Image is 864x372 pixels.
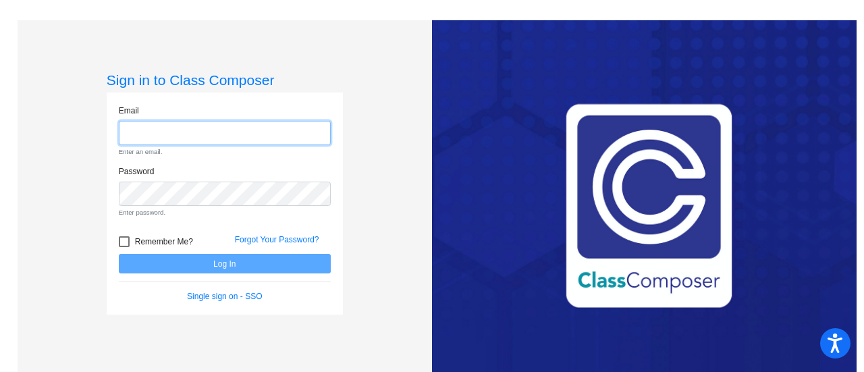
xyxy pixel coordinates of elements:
[187,292,262,301] a: Single sign on - SSO
[107,72,343,88] h3: Sign in to Class Composer
[119,105,139,117] label: Email
[119,208,331,217] small: Enter password.
[119,254,331,273] button: Log In
[119,165,155,178] label: Password
[119,147,331,157] small: Enter an email.
[235,235,319,244] a: Forgot Your Password?
[135,234,193,250] span: Remember Me?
